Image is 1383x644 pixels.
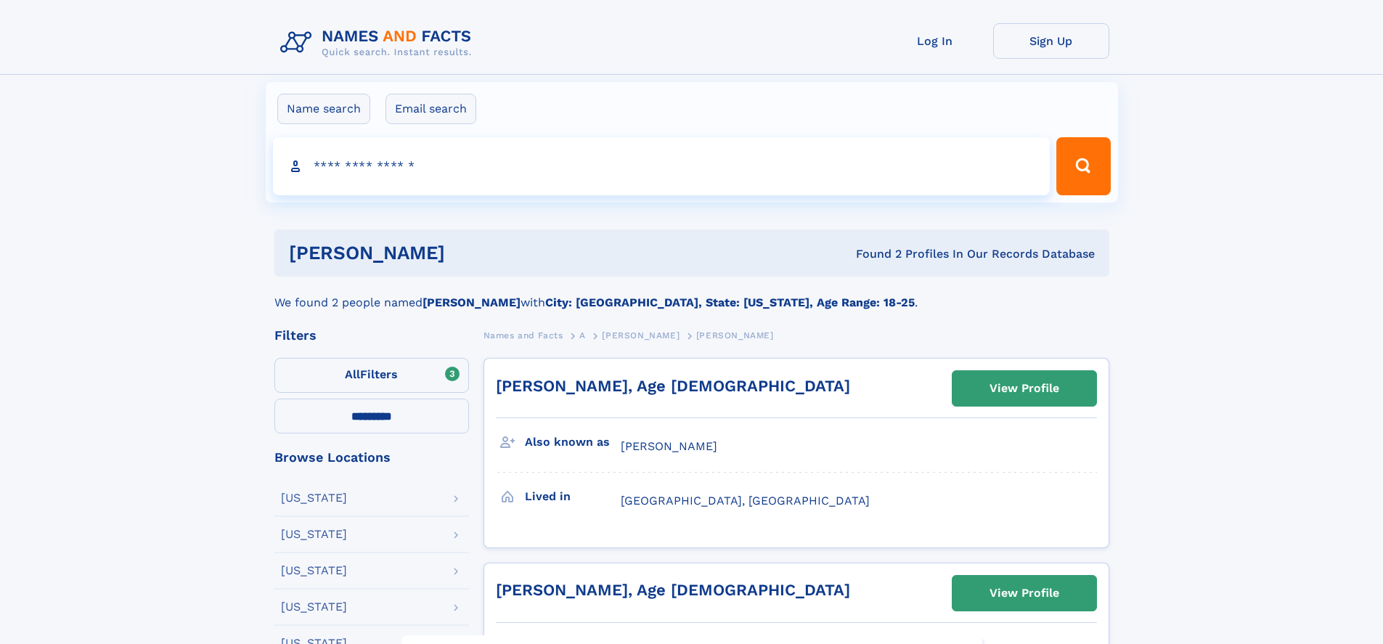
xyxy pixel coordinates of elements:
[877,23,993,59] a: Log In
[281,601,347,613] div: [US_STATE]
[496,377,850,395] a: [PERSON_NAME], Age [DEMOGRAPHIC_DATA]
[345,367,360,381] span: All
[602,326,680,344] a: [PERSON_NAME]
[281,529,347,540] div: [US_STATE]
[990,372,1059,405] div: View Profile
[545,295,915,309] b: City: [GEOGRAPHIC_DATA], State: [US_STATE], Age Range: 18-25
[277,94,370,124] label: Name search
[621,439,717,453] span: [PERSON_NAME]
[281,492,347,504] div: [US_STATE]
[650,246,1095,262] div: Found 2 Profiles In Our Records Database
[273,137,1050,195] input: search input
[423,295,521,309] b: [PERSON_NAME]
[274,329,469,342] div: Filters
[274,277,1109,311] div: We found 2 people named with .
[496,581,850,599] a: [PERSON_NAME], Age [DEMOGRAPHIC_DATA]
[274,451,469,464] div: Browse Locations
[579,326,586,344] a: A
[484,326,563,344] a: Names and Facts
[274,23,484,62] img: Logo Names and Facts
[281,565,347,576] div: [US_STATE]
[993,23,1109,59] a: Sign Up
[289,244,650,262] h1: [PERSON_NAME]
[696,330,774,341] span: [PERSON_NAME]
[274,358,469,393] label: Filters
[525,484,621,509] h3: Lived in
[602,330,680,341] span: [PERSON_NAME]
[1056,137,1110,195] button: Search Button
[952,576,1096,611] a: View Profile
[579,330,586,341] span: A
[990,576,1059,610] div: View Profile
[385,94,476,124] label: Email search
[525,430,621,455] h3: Also known as
[621,494,870,508] span: [GEOGRAPHIC_DATA], [GEOGRAPHIC_DATA]
[952,371,1096,406] a: View Profile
